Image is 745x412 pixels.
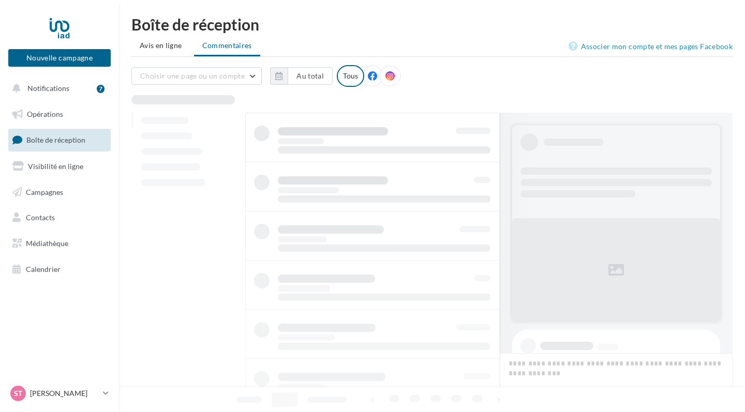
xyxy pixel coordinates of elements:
[26,213,55,222] span: Contacts
[26,187,63,196] span: Campagnes
[30,388,99,399] p: [PERSON_NAME]
[270,67,333,85] button: Au total
[131,17,733,32] div: Boîte de réception
[8,384,111,403] a: ST [PERSON_NAME]
[6,258,113,280] a: Calendrier
[26,239,68,248] span: Médiathèque
[6,103,113,125] a: Opérations
[27,110,63,118] span: Opérations
[6,129,113,151] a: Boîte de réception
[6,207,113,228] a: Contacts
[27,84,69,93] span: Notifications
[288,67,333,85] button: Au total
[6,156,113,177] a: Visibilité en ligne
[8,49,111,67] button: Nouvelle campagne
[140,71,245,80] span: Choisir une page ou un compte
[6,78,109,99] button: Notifications 7
[140,40,182,51] span: Avis en ligne
[28,162,83,171] span: Visibilité en ligne
[569,40,733,53] a: Associer mon compte et mes pages Facebook
[6,233,113,254] a: Médiathèque
[6,181,113,203] a: Campagnes
[26,135,85,144] span: Boîte de réception
[26,265,61,273] span: Calendrier
[97,85,105,93] div: 7
[14,388,22,399] span: ST
[131,67,262,85] button: Choisir une page ou un compte
[337,65,364,87] div: Tous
